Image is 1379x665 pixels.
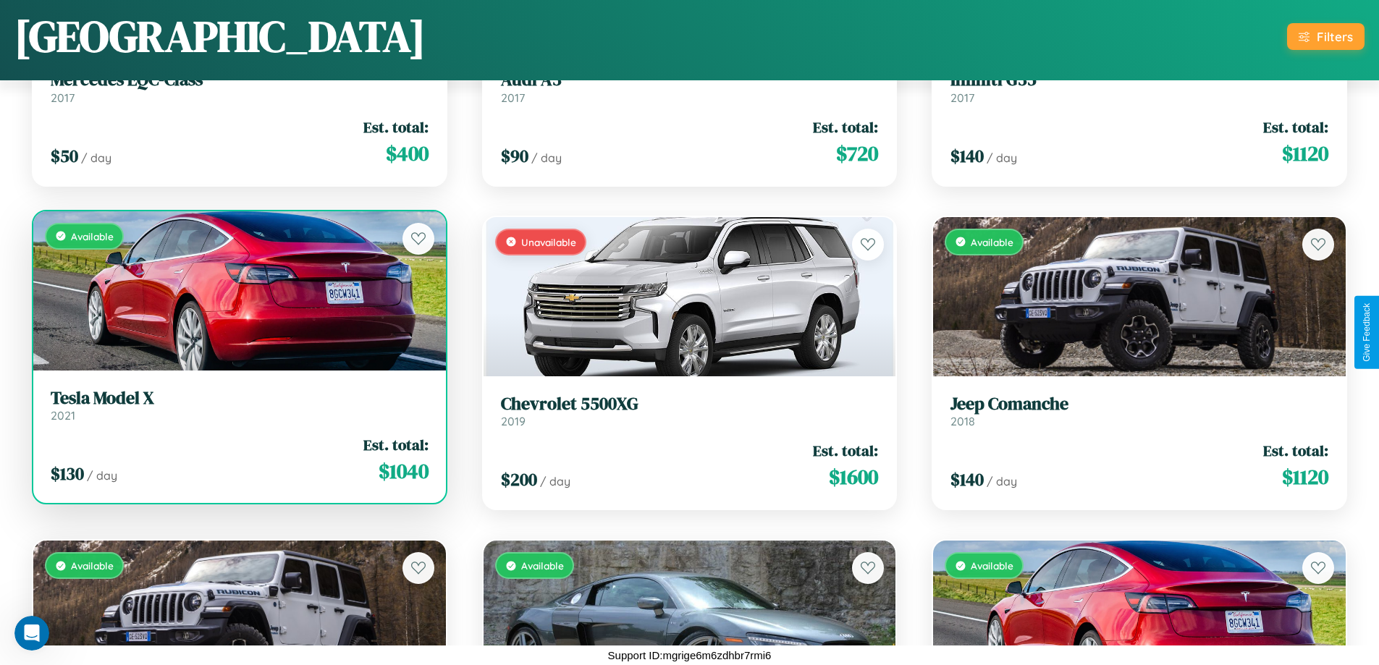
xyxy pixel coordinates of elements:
[813,440,878,461] span: Est. total:
[987,151,1017,165] span: / day
[1282,139,1328,168] span: $ 1120
[971,559,1013,572] span: Available
[971,236,1013,248] span: Available
[829,462,878,491] span: $ 1600
[51,462,84,486] span: $ 130
[71,230,114,242] span: Available
[51,408,75,423] span: 2021
[51,69,429,105] a: Mercedes EQC-Class2017
[1263,440,1328,461] span: Est. total:
[501,394,879,429] a: Chevrolet 5500XG2019
[51,388,429,423] a: Tesla Model X2021
[363,434,429,455] span: Est. total:
[501,394,879,415] h3: Chevrolet 5500XG
[501,90,525,105] span: 2017
[81,151,111,165] span: / day
[836,139,878,168] span: $ 720
[501,69,879,105] a: Audi A32017
[987,474,1017,488] span: / day
[51,90,75,105] span: 2017
[363,117,429,137] span: Est. total:
[1287,23,1365,50] button: Filters
[379,457,429,486] span: $ 1040
[950,394,1328,429] a: Jeep Comanche2018
[813,117,878,137] span: Est. total:
[950,69,1328,90] h3: Infiniti G35
[1282,462,1328,491] span: $ 1120
[501,69,879,90] h3: Audi A3
[14,7,426,66] h1: [GEOGRAPHIC_DATA]
[51,144,78,168] span: $ 50
[950,414,975,428] span: 2018
[521,236,576,248] span: Unavailable
[540,474,570,488] span: / day
[51,388,429,409] h3: Tesla Model X
[950,144,984,168] span: $ 140
[950,69,1328,105] a: Infiniti G352017
[71,559,114,572] span: Available
[1362,303,1372,362] div: Give Feedback
[950,467,984,491] span: $ 140
[501,414,526,428] span: 2019
[14,616,49,651] iframe: Intercom live chat
[950,394,1328,415] h3: Jeep Comanche
[501,144,528,168] span: $ 90
[51,69,429,90] h3: Mercedes EQC-Class
[87,468,117,483] span: / day
[1317,29,1353,44] div: Filters
[521,559,564,572] span: Available
[386,139,429,168] span: $ 400
[501,467,537,491] span: $ 200
[950,90,974,105] span: 2017
[608,645,772,665] p: Support ID: mgrige6m6zdhbr7rmi6
[1263,117,1328,137] span: Est. total:
[531,151,562,165] span: / day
